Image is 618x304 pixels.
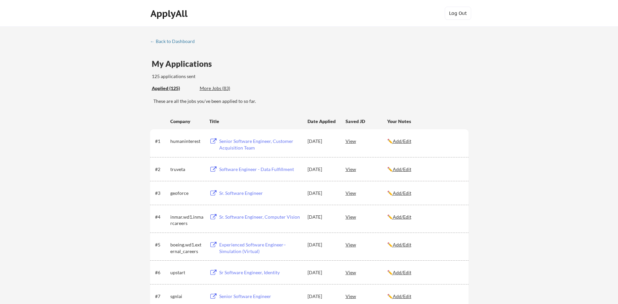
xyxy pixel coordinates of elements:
[150,8,189,19] div: ApplyAll
[308,138,337,145] div: [DATE]
[393,242,411,247] u: Add/Edit
[308,241,337,248] div: [DATE]
[387,214,463,220] div: ✏️
[219,241,301,254] div: Experienced Software Engineer–Simulation (Virtual)
[387,241,463,248] div: ✏️
[308,269,337,276] div: [DATE]
[155,241,168,248] div: #5
[346,115,387,127] div: Saved JD
[155,190,168,196] div: #3
[155,293,168,300] div: #7
[387,118,463,125] div: Your Notes
[170,190,203,196] div: geoforce
[152,85,195,92] div: Applied (125)
[153,98,469,105] div: These are all the jobs you've been applied to so far.
[393,270,411,275] u: Add/Edit
[170,138,203,145] div: humaninterest
[346,239,387,250] div: View
[200,85,248,92] div: These are job applications we think you'd be a good fit for, but couldn't apply you to automatica...
[346,211,387,223] div: View
[152,60,217,68] div: My Applications
[346,163,387,175] div: View
[170,269,203,276] div: upstart
[150,39,200,44] div: ← Back to Dashboard
[155,214,168,220] div: #4
[155,138,168,145] div: #1
[170,293,203,300] div: sgnlai
[387,293,463,300] div: ✏️
[150,39,200,45] a: ← Back to Dashboard
[445,7,471,20] button: Log Out
[346,135,387,147] div: View
[170,241,203,254] div: boeing.wd1.external_careers
[308,214,337,220] div: [DATE]
[387,138,463,145] div: ✏️
[393,214,411,220] u: Add/Edit
[308,293,337,300] div: [DATE]
[170,166,203,173] div: truveta
[155,166,168,173] div: #2
[219,166,301,173] div: Software Engineer - Data Fulfillment
[155,269,168,276] div: #6
[219,293,301,300] div: Senior Software Engineer
[152,73,280,80] div: 125 applications sent
[387,166,463,173] div: ✏️
[387,269,463,276] div: ✏️
[209,118,301,125] div: Title
[219,269,301,276] div: Sr Software Engineer, Identity
[346,266,387,278] div: View
[387,190,463,196] div: ✏️
[346,290,387,302] div: View
[393,138,411,144] u: Add/Edit
[393,293,411,299] u: Add/Edit
[346,187,387,199] div: View
[219,190,301,196] div: Sr. Software Engineer
[200,85,248,92] div: More Jobs (83)
[308,190,337,196] div: [DATE]
[308,166,337,173] div: [DATE]
[170,118,203,125] div: Company
[308,118,337,125] div: Date Applied
[219,214,301,220] div: Sr. Software Engineer, Computer Vision
[170,214,203,227] div: inmar.wd1.inmarcareers
[219,138,301,151] div: Senior Software Engineer, Customer Acquisition Team
[393,166,411,172] u: Add/Edit
[152,85,195,92] div: These are all the jobs you've been applied to so far.
[393,190,411,196] u: Add/Edit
